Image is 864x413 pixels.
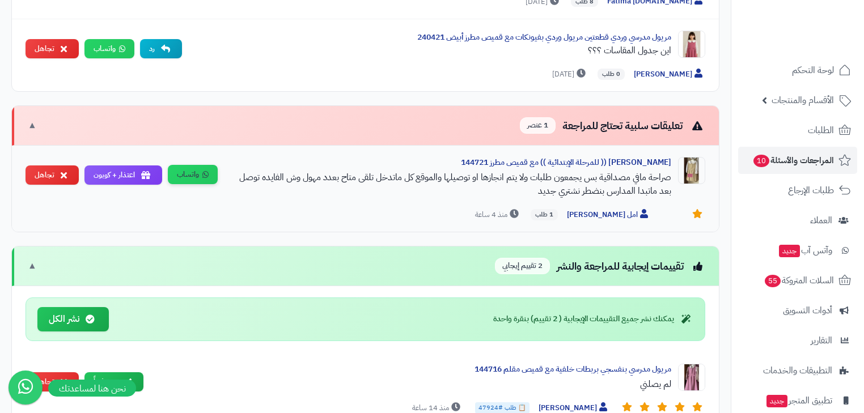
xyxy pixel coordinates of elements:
span: 2 تقييم إيجابي [495,258,550,274]
a: المراجعات والأسئلة10 [738,147,857,174]
a: التطبيقات والخدمات [738,357,857,384]
button: تجاهل [26,39,79,59]
button: رد [140,39,182,59]
button: نشر فوراً [84,372,143,392]
img: Product [678,364,705,391]
div: يمكنك نشر جميع التقييمات الإيجابية ( 2 تقييم) بنقرة واحدة [493,313,693,325]
span: العملاء [810,212,832,228]
span: 55 [765,275,781,287]
span: ▼ [28,259,37,273]
a: واتساب [84,39,134,59]
span: لوحة التحكم [792,62,834,78]
img: Product [678,31,705,58]
div: صراحة مافي مصداقية بس يجمعون طلبات ولا يتم انجازها او توصيلها والموقع كل ماتدخل تلقى متاح بعدد مه... [227,171,671,198]
button: تجاهل [26,165,79,185]
div: اين جدول المقاسات ؟؟؟ [191,44,671,57]
div: تعليقات سلبية تحتاج للمراجعة [520,117,705,134]
span: ▼ [28,119,37,132]
span: الطلبات [808,122,834,138]
span: تطبيق المتجر [765,393,832,408]
span: الأقسام والمنتجات [772,92,834,108]
span: 1 عنصر [520,117,556,134]
span: منذ 4 ساعة [475,209,522,220]
span: وآتس آب [778,242,832,258]
a: وآتس آبجديد [738,237,857,264]
a: مريول مدرسي وردي قطعتين مريول وردي بفيونكات مع قميص مطرز أبيض 240421 [417,31,671,43]
a: التقارير [738,327,857,354]
span: المراجعات والأسئلة [752,152,834,168]
span: 0 طلب [598,69,625,80]
span: 10 [753,155,769,167]
a: الطلبات [738,117,857,144]
a: العملاء [738,207,857,234]
a: السلات المتروكة55 [738,267,857,294]
span: [PERSON_NAME] [634,69,705,80]
span: أدوات التسويق [783,303,832,318]
img: logo-2.png [787,31,853,54]
img: Product [678,157,705,184]
div: تقييمات إيجابية للمراجعة والنشر [495,258,705,274]
span: طلبات الإرجاع [788,182,834,198]
span: التطبيقات والخدمات [763,363,832,378]
div: [PERSON_NAME] (( للمرحلة الإبتدائية )) مع قميص مطرز 144721 [227,157,671,168]
button: تجاهل [26,372,79,392]
a: لوحة التحكم [738,57,857,84]
span: التقارير [811,333,832,348]
span: جديد [779,245,800,257]
span: السلات المتروكة [764,273,834,288]
span: [DATE] [552,69,588,80]
div: مريول مدرسي بنفسجي بربطات خلفية مع قميص مقلم 144716 [153,364,671,375]
a: أدوات التسويق [738,297,857,324]
button: اعتذار + كوبون [84,165,162,185]
a: طلبات الإرجاع [738,177,857,204]
a: واتساب [168,165,218,185]
span: 1 طلب [531,209,558,220]
span: امل [PERSON_NAME] [567,209,651,221]
span: جديد [766,395,787,407]
button: نشر الكل [37,307,109,331]
div: لم يصلني [153,377,671,391]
